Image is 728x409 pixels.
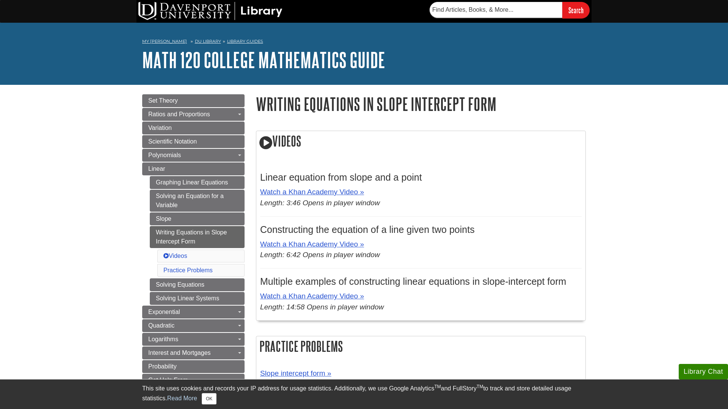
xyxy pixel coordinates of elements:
a: Solving Linear Systems [150,292,245,305]
a: Probability [142,360,245,373]
h2: Practice Problems [256,336,585,356]
span: Get Help From [PERSON_NAME] [148,377,198,392]
a: Solving Equations [150,278,245,291]
span: Quadratic [148,322,174,329]
input: Find Articles, Books, & More... [430,2,562,18]
img: DU Library [138,2,282,20]
input: Search [562,2,590,18]
a: Exponential [142,306,245,318]
a: Watch a Khan Academy Video » [260,188,364,196]
a: Set Theory [142,94,245,107]
span: Exponential [148,309,180,315]
h3: Multiple examples of constructing linear equations in slope-intercept form [260,276,582,287]
nav: breadcrumb [142,36,586,48]
span: Linear [148,165,165,172]
a: Read More [167,395,197,401]
a: Quadratic [142,319,245,332]
a: Scientific Notation [142,135,245,148]
a: Ratios and Proportions [142,108,245,121]
span: Variation [148,125,172,131]
em: Length: 14:58 Opens in player window [260,303,384,311]
div: Guide Page Menu [142,94,245,396]
h3: Linear equation from slope and a point [260,172,582,183]
sup: TM [477,384,483,389]
a: Slope intercept form » [260,369,331,377]
a: Linear [142,162,245,175]
a: Get Help From [PERSON_NAME] [142,374,245,396]
div: This site uses cookies and records your IP address for usage statistics. Additionally, we use Goo... [142,384,586,404]
form: Searches DU Library's articles, books, and more [430,2,590,18]
span: Probability [148,363,177,370]
a: Practice Problems [163,267,213,273]
a: Graphing Linear Equations [150,176,245,189]
a: Polynomials [142,149,245,162]
h2: Videos [256,131,585,153]
em: Length: 3:46 Opens in player window [260,199,380,207]
sup: TM [434,384,441,389]
a: My [PERSON_NAME] [142,38,187,45]
a: Interest and Mortgages [142,347,245,359]
span: Polynomials [148,152,181,158]
a: MATH 120 College Mathematics Guide [142,48,385,72]
span: Set Theory [148,97,178,104]
a: Watch a Khan Academy Video » [260,240,364,248]
span: Interest and Mortgages [148,350,211,356]
a: Logarithms [142,333,245,346]
h3: Constructing the equation of a line given two points [260,224,582,235]
a: Library Guides [227,39,263,44]
a: Writing Equations in Slope Intercept Form [150,226,245,248]
span: Ratios and Proportions [148,111,210,117]
span: Logarithms [148,336,178,342]
button: Library Chat [679,364,728,379]
a: Variation [142,122,245,134]
span: Scientific Notation [148,138,197,145]
a: Watch a Khan Academy Video » [260,292,364,300]
a: Videos [163,253,187,259]
h1: Writing Equations in Slope Intercept Form [256,94,586,114]
a: Solving an Equation for a Variable [150,190,245,212]
button: Close [202,393,217,404]
em: Length: 6:42 Opens in player window [260,251,380,259]
a: Slope [150,212,245,225]
a: DU Library [195,39,221,44]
